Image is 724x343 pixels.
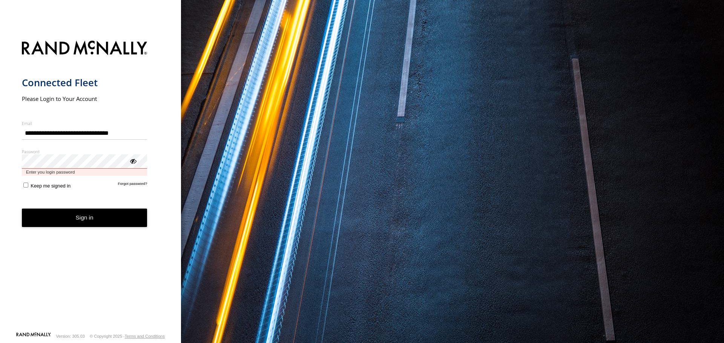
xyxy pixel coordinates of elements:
img: Rand McNally [22,39,147,58]
form: main [22,36,160,332]
label: Password [22,149,147,154]
span: Keep me signed in [31,183,71,189]
div: ViewPassword [129,157,137,165]
input: Keep me signed in [23,183,28,188]
div: © Copyright 2025 - [90,334,165,338]
button: Sign in [22,209,147,227]
span: Enter you login password [22,169,147,176]
h1: Connected Fleet [22,76,147,89]
div: Version: 305.03 [56,334,85,338]
label: Email [22,120,147,126]
a: Forgot password? [118,181,147,189]
a: Visit our Website [16,332,51,340]
a: Terms and Conditions [125,334,165,338]
h2: Please Login to Your Account [22,95,147,102]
